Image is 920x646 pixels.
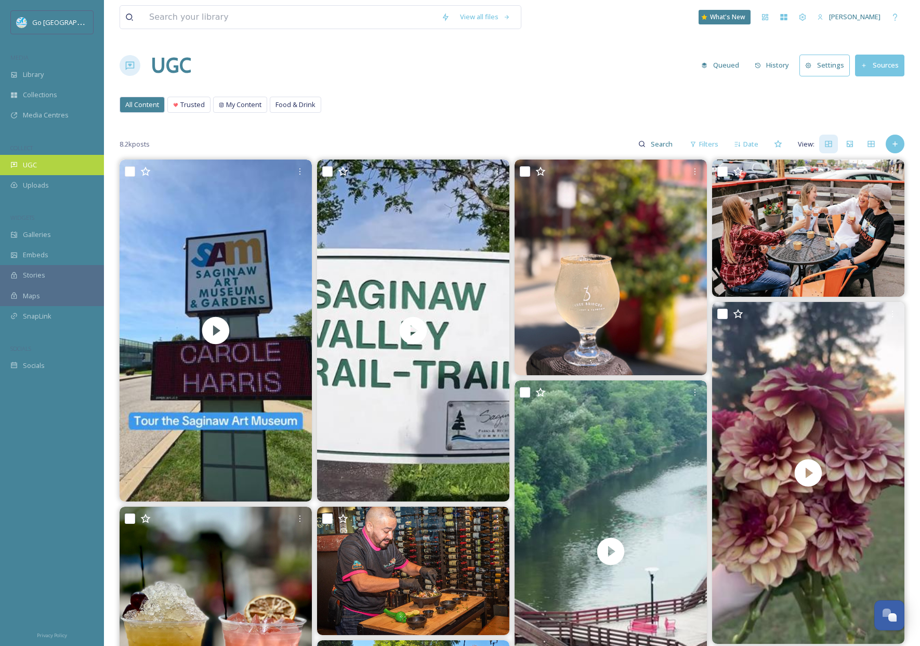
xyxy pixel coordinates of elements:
[23,160,37,170] span: UGC
[712,302,904,644] img: thumbnail
[23,291,40,301] span: Maps
[275,100,316,110] span: Food & Drink
[799,55,855,76] a: Settings
[120,160,312,502] video: Step into a world of history and art + lush outdoor gardens at the stunning Saginaw Art Museum! 🖼...
[23,311,51,321] span: SnapLink
[10,54,29,61] span: MEDIA
[226,100,261,110] span: My Content
[23,180,49,190] span: Uploads
[10,214,34,221] span: WIDGETS
[855,55,904,76] button: Sources
[699,10,751,24] a: What's New
[23,361,45,371] span: Socials
[812,7,886,27] a: [PERSON_NAME]
[750,55,800,75] a: History
[120,160,312,502] img: thumbnail
[515,160,707,375] img: Pumpkin spice, but make it sparkling. ✨🎃 Pumpkin Spice Seltzer is officially on tap!
[743,139,758,149] span: Date
[712,160,904,297] img: The countdown is on! Just a little over 24 hours until the 2025 Downtown Bay City Wine Walk! 🍾 Jo...
[23,90,57,100] span: Collections
[646,134,679,154] input: Search
[696,55,744,75] button: Queued
[37,632,67,639] span: Privacy Policy
[798,139,814,149] span: View:
[23,250,48,260] span: Embeds
[317,160,509,502] img: thumbnail
[17,17,27,28] img: GoGreatLogo_MISkies_RegionalTrails%20%281%29.png
[125,100,159,110] span: All Content
[696,55,750,75] a: Queued
[874,600,904,630] button: Open Chat
[455,7,516,27] a: View all files
[23,110,69,120] span: Media Centres
[144,6,436,29] input: Search your library
[23,270,45,280] span: Stories
[10,144,33,152] span: COLLECT
[10,345,31,352] span: SOCIALS
[699,139,718,149] span: Filters
[37,628,67,641] a: Privacy Policy
[829,12,880,21] span: [PERSON_NAME]
[317,507,509,635] img: We're hiring! Call, email, or submit an inquiry today to learn more!
[151,50,191,81] a: UGC
[23,70,44,80] span: Library
[750,55,795,75] button: History
[799,55,850,76] button: Settings
[712,302,904,644] video: Autumn dahlias are HERE!!!!!! #dahliasfordays #dahlia #dahliaseason #birchrunblooms #birchrunmich...
[32,17,109,27] span: Go [GEOGRAPHIC_DATA]
[317,160,509,502] video: Embark on an adventure along the picturesque Saginaw Valley Rail Trail! 🌲🚴‍♀️ Stretching from Sag...
[180,100,205,110] span: Trusted
[120,139,150,149] span: 8.2k posts
[23,230,51,240] span: Galleries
